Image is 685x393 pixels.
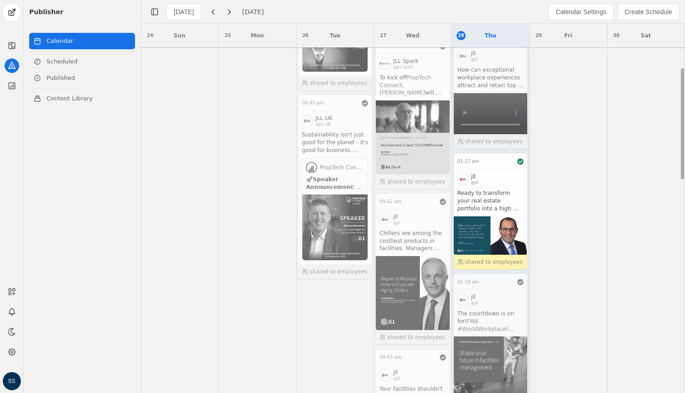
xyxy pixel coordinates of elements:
[618,4,680,20] button: Create Schedule
[485,31,496,40] div: Thu
[555,7,606,16] span: Calendar Settings
[166,4,201,20] button: [DATE]
[641,31,651,40] div: Sat
[174,31,186,40] div: Sun
[29,33,135,49] a: Calendar
[612,31,621,40] div: 30
[223,31,232,40] div: 25
[3,372,21,390] button: SS
[625,7,672,16] span: Create Schedule
[457,31,466,40] div: 28
[29,53,135,70] a: Scheduled
[330,31,341,40] div: Tue
[29,70,135,86] a: Published
[548,4,613,20] button: Calendar Settings
[379,31,388,40] div: 27
[145,31,155,40] div: 24
[174,7,194,16] div: [DATE]
[406,31,420,40] div: Wed
[29,90,135,107] a: Content Library
[301,31,310,40] div: 26
[242,7,264,16] div: [DATE]
[564,31,572,40] div: Fri
[534,31,543,40] div: 29
[251,31,264,40] div: Mon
